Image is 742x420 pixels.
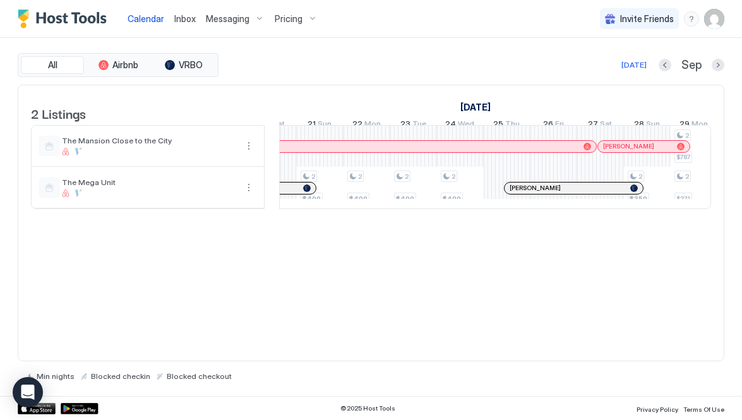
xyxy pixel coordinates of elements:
[619,57,649,73] button: [DATE]
[510,184,561,192] span: [PERSON_NAME]
[452,172,455,181] span: 2
[443,195,461,203] span: $400
[349,116,384,135] a: September 22, 2025
[179,59,203,71] span: VRBO
[352,119,362,132] span: 22
[683,405,724,413] span: Terms Of Use
[62,136,236,145] span: The Mansion Close to the City
[87,56,150,74] button: Airbnb
[679,119,690,132] span: 29
[397,116,429,135] a: September 23, 2025
[167,371,232,381] span: Blocked checkout
[585,116,615,135] a: September 27, 2025
[493,119,503,132] span: 25
[275,13,302,25] span: Pricing
[631,116,663,135] a: September 28, 2025
[405,172,409,181] span: 2
[128,13,164,24] span: Calendar
[13,377,43,407] div: Open Intercom Messenger
[600,119,612,132] span: Sat
[61,403,99,414] a: Google Play Store
[396,195,414,203] span: $400
[684,11,699,27] div: menu
[308,119,316,132] span: 21
[48,59,57,71] span: All
[588,119,598,132] span: 27
[62,177,236,187] span: The Mega Unit
[704,9,724,29] div: User profile
[681,58,702,73] span: Sep
[112,59,138,71] span: Airbnb
[364,119,381,132] span: Mon
[630,195,647,203] span: $350
[458,119,474,132] span: Wed
[37,371,75,381] span: Min nights
[174,12,196,25] a: Inbox
[18,53,218,77] div: tab-group
[304,116,335,135] a: September 21, 2025
[676,195,690,203] span: $371
[620,13,674,25] span: Invite Friends
[412,119,426,132] span: Tue
[691,119,708,132] span: Mon
[206,13,249,25] span: Messaging
[685,172,689,181] span: 2
[174,13,196,24] span: Inbox
[152,56,215,74] button: VRBO
[91,371,150,381] span: Blocked checkin
[659,59,671,71] button: Previous month
[358,172,362,181] span: 2
[445,119,456,132] span: 24
[18,9,112,28] a: Host Tools Logo
[311,172,315,181] span: 2
[18,403,56,414] a: App Store
[683,402,724,415] a: Terms Of Use
[676,153,690,161] span: $787
[637,402,678,415] a: Privacy Policy
[505,119,520,132] span: Thu
[540,116,567,135] a: September 26, 2025
[555,119,564,132] span: Fri
[241,180,256,195] div: menu
[31,104,86,123] span: 2 Listings
[637,405,678,413] span: Privacy Policy
[543,119,553,132] span: 26
[712,59,724,71] button: Next month
[318,119,332,132] span: Sun
[638,172,642,181] span: 2
[676,116,711,135] a: September 29, 2025
[241,138,256,153] div: menu
[603,142,654,150] span: [PERSON_NAME]
[349,195,368,203] span: $400
[634,119,644,132] span: 28
[241,138,256,153] button: More options
[490,116,523,135] a: September 25, 2025
[442,116,477,135] a: September 24, 2025
[400,119,410,132] span: 23
[685,131,689,140] span: 2
[273,119,285,132] span: Sat
[302,195,321,203] span: $400
[21,56,84,74] button: All
[646,119,660,132] span: Sun
[128,12,164,25] a: Calendar
[457,98,494,116] a: September 1, 2025
[621,59,647,71] div: [DATE]
[340,404,395,412] span: © 2025 Host Tools
[241,180,256,195] button: More options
